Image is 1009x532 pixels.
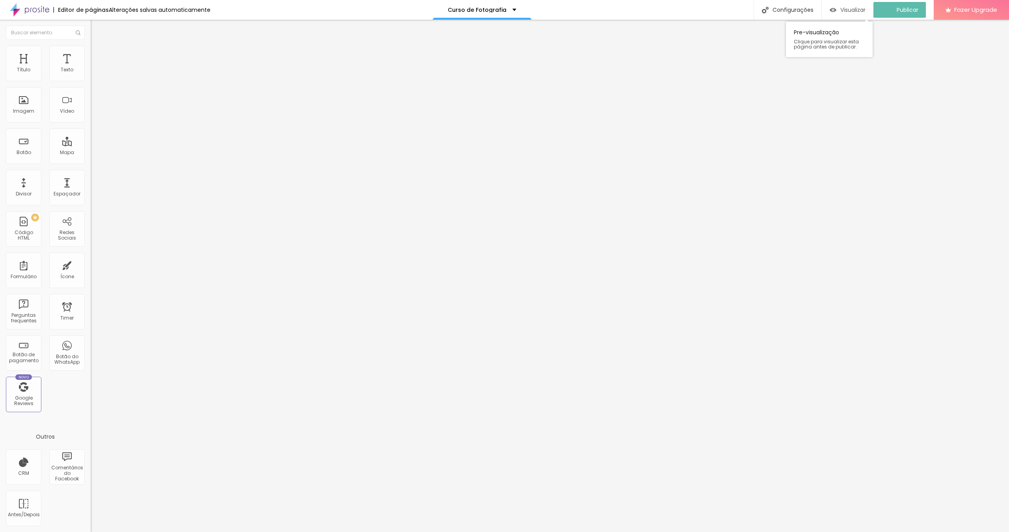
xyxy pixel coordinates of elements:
div: Timer [60,315,74,321]
div: Pre-visualização [786,22,873,57]
span: Clique para visualizar esta página antes de publicar. [794,39,865,49]
div: Botão do WhatsApp [51,354,82,365]
input: Buscar elemento [6,26,85,40]
div: Texto [61,67,73,73]
img: Icone [76,30,80,35]
div: Divisor [16,191,32,197]
p: Curso de Fotografia [448,7,506,13]
div: Botão de pagamento [8,352,39,363]
div: Redes Sociais [51,230,82,241]
iframe: Editor [91,20,1009,532]
img: Icone [762,7,769,13]
div: Google Reviews [8,395,39,407]
div: Imagem [13,108,34,114]
div: Código HTML [8,230,39,241]
div: Novo [15,374,32,380]
img: view-1.svg [830,7,836,13]
div: Vídeo [60,108,74,114]
div: Formulário [11,274,37,279]
div: Mapa [60,150,74,155]
div: Título [17,67,30,73]
span: Fazer Upgrade [954,6,997,13]
span: Publicar [897,7,918,13]
span: Visualizar [840,7,866,13]
div: Comentários do Facebook [51,465,82,482]
div: Perguntas frequentes [8,313,39,324]
div: Alterações salvas automaticamente [109,7,210,13]
div: Espaçador [54,191,80,197]
div: Botão [17,150,31,155]
button: Publicar [873,2,926,18]
button: Visualizar [822,2,873,18]
div: Ícone [60,274,74,279]
div: Editor de páginas [53,7,109,13]
div: CRM [18,471,29,476]
div: Antes/Depois [8,512,39,517]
